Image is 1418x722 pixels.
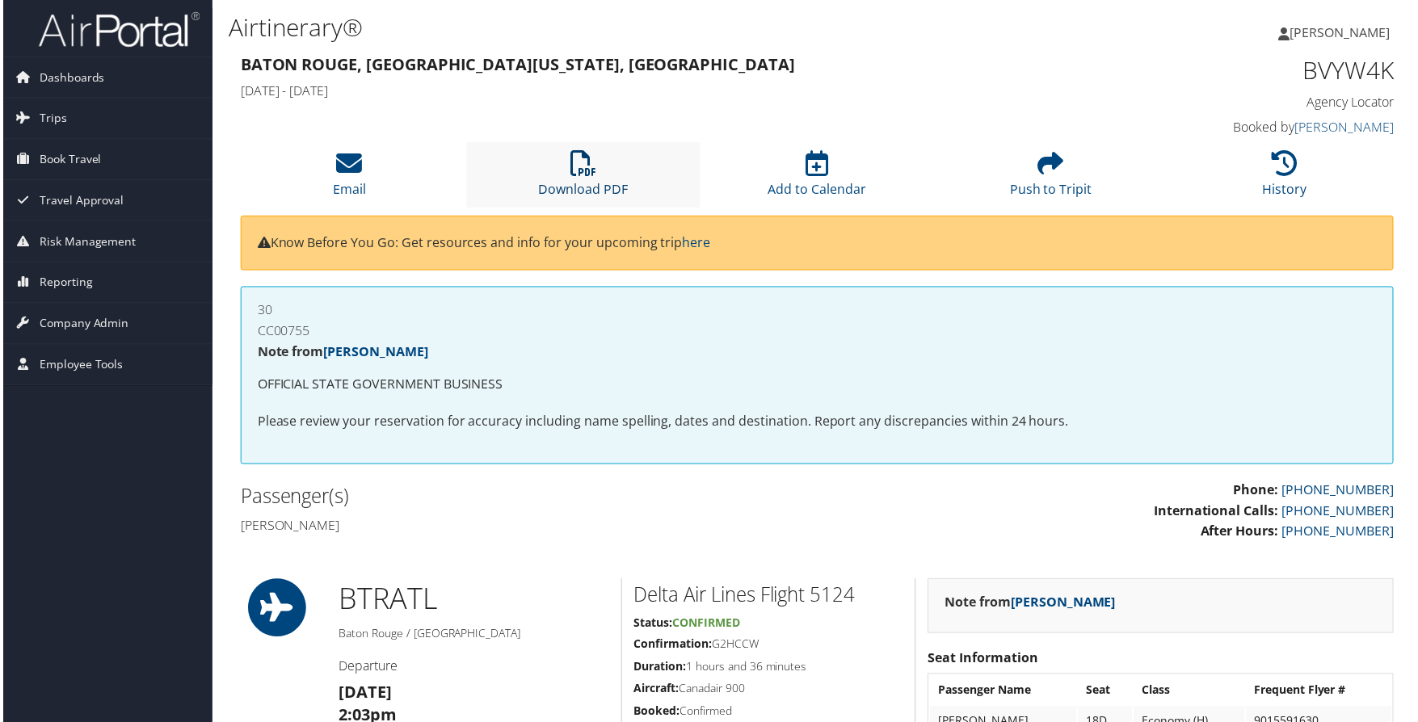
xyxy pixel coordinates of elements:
a: [PERSON_NAME] [1281,8,1408,57]
span: Employee Tools [36,346,120,386]
strong: Note from [255,344,427,362]
h5: Confirmed [633,706,904,722]
img: airportal-logo.png [36,10,197,48]
span: Dashboards [36,57,102,98]
strong: Status: [633,617,672,632]
a: Download PDF [537,160,627,199]
span: Risk Management [36,222,133,262]
strong: Phone: [1235,483,1281,501]
p: Know Before You Go: Get resources and info for your upcoming trip [255,233,1379,254]
a: History [1264,160,1309,199]
th: Seat [1079,678,1134,707]
th: Class [1135,678,1246,707]
h4: [PERSON_NAME] [238,518,806,536]
h5: G2HCCW [633,639,904,655]
strong: Note from [945,595,1117,613]
h1: BTR ATL [337,581,608,621]
span: Trips [36,99,64,139]
span: [PERSON_NAME] [1292,23,1392,41]
h2: Delta Air Lines Flight 5124 [633,583,904,611]
h4: CC00755 [255,325,1379,338]
p: Please review your reservation for accuracy including name spelling, dates and destination. Repor... [255,413,1379,434]
h5: Baton Rouge / [GEOGRAPHIC_DATA] [337,628,608,644]
h4: Agency Locator [1125,94,1396,111]
a: [PHONE_NUMBER] [1284,524,1396,542]
span: Confirmed [672,617,740,632]
span: Reporting [36,263,90,304]
a: [PERSON_NAME] [1012,595,1117,613]
a: Push to Tripit [1011,160,1093,199]
a: Add to Calendar [768,160,866,199]
h5: Canadair 900 [633,683,904,699]
span: Book Travel [36,140,99,180]
a: [PHONE_NUMBER] [1284,504,1396,522]
h4: Departure [337,660,608,678]
h4: 30 [255,304,1379,317]
strong: International Calls: [1155,504,1281,522]
a: Email [331,160,364,199]
h2: Passenger(s) [238,485,806,512]
h4: [DATE] - [DATE] [238,82,1100,100]
strong: Confirmation: [633,639,712,654]
th: Passenger Name [931,678,1078,707]
span: Travel Approval [36,181,121,221]
p: OFFICIAL STATE GOVERNMENT BUSINESS [255,376,1379,397]
span: Company Admin [36,304,126,345]
th: Frequent Flyer # [1248,678,1394,707]
h1: Airtinerary® [226,10,1014,44]
a: here [682,234,710,252]
h4: Booked by [1125,119,1396,136]
strong: [DATE] [337,684,390,706]
strong: Seat Information [928,652,1039,670]
strong: Aircraft: [633,683,679,699]
a: [PERSON_NAME] [1297,119,1396,136]
a: [PHONE_NUMBER] [1284,483,1396,501]
strong: Baton Rouge, [GEOGRAPHIC_DATA] [US_STATE], [GEOGRAPHIC_DATA] [238,53,795,75]
h5: 1 hours and 36 minutes [633,661,904,678]
a: [PERSON_NAME] [322,344,427,362]
strong: Duration: [633,661,686,677]
strong: After Hours: [1202,524,1281,542]
h1: BVYW4K [1125,53,1396,87]
strong: Booked: [633,706,680,721]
